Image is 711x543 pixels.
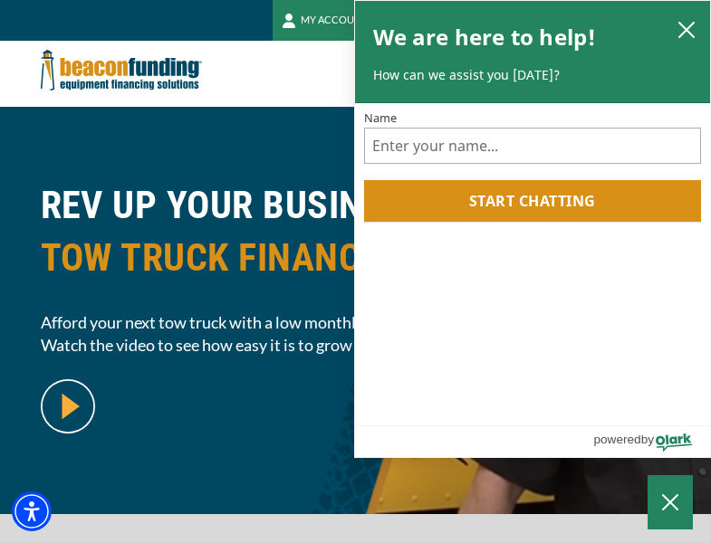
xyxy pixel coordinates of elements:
[593,426,710,457] a: Powered by Olark
[373,66,693,84] p: How can we assist you [DATE]?
[373,19,597,55] h2: We are here to help!
[593,428,640,451] span: powered
[648,475,693,529] button: Close Chatbox
[12,491,52,531] div: Accessibility Menu
[41,311,671,357] span: Afford your next tow truck with a low monthly payment. Get approved within 24 hours. Watch the vi...
[41,379,95,433] img: video modal pop-up play button
[672,16,701,42] button: close chatbox
[41,232,671,284] span: TOW TRUCK FINANCING
[41,41,202,100] img: Beacon Funding Corporation logo
[364,180,702,222] button: Start chatting
[641,428,654,451] span: by
[364,128,702,164] input: Name
[41,179,671,298] h1: REV UP YOUR BUSINESS
[364,112,702,124] label: Name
